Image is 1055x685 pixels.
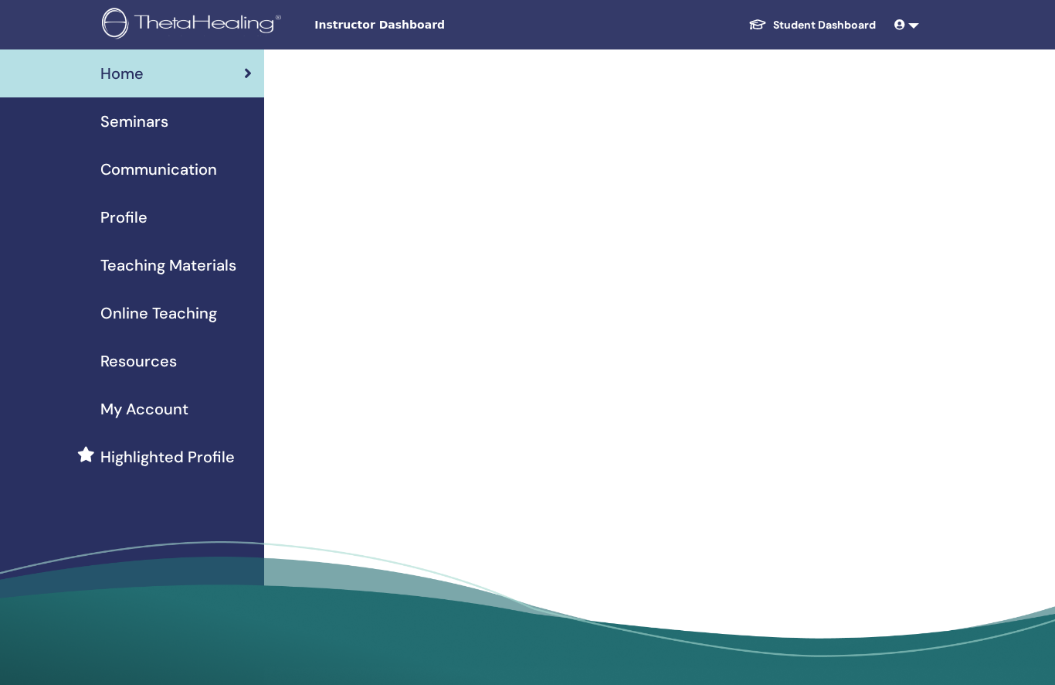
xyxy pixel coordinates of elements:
[100,254,236,277] span: Teaching Materials
[100,302,217,325] span: Online Teaching
[100,206,148,229] span: Profile
[748,18,767,31] img: graduation-cap-white.svg
[100,110,168,133] span: Seminars
[736,11,888,39] a: Student Dashboard
[100,445,235,469] span: Highlighted Profile
[100,158,217,181] span: Communication
[314,17,546,33] span: Instructor Dashboard
[100,349,177,373] span: Resources
[100,397,188,421] span: My Account
[100,62,144,85] span: Home
[102,8,287,43] img: logo.png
